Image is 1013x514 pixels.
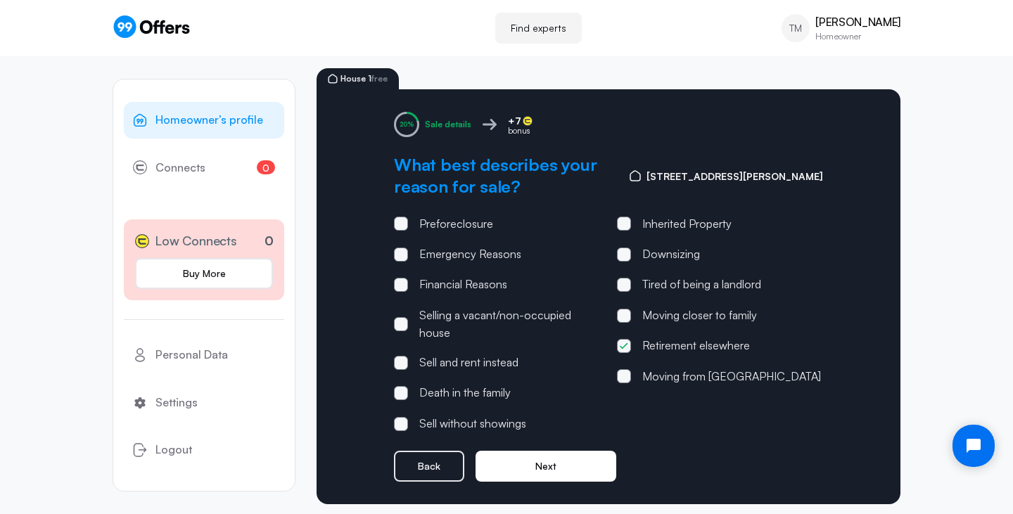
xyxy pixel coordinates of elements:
[419,307,600,342] div: Selling a vacant/non-occupied house
[425,119,471,130] div: Sale details
[124,385,284,421] a: Settings
[155,346,228,364] span: Personal Data
[419,215,493,233] div: Preforeclosure
[642,307,757,325] div: Moving closer to family
[124,432,284,468] button: Logout
[124,102,284,139] a: Homeowner’s profile
[941,413,1007,479] iframe: Tidio Chat
[371,73,388,84] span: free
[642,368,821,386] div: Moving from [GEOGRAPHIC_DATA]
[642,337,750,355] div: Retirement elsewhere
[495,13,582,44] a: Find experts
[419,384,511,402] div: Death in the family
[135,258,273,289] a: Buy More
[419,354,518,372] div: Sell and rent instead
[508,113,521,129] span: +7
[155,159,205,177] span: Connects
[394,451,464,482] button: Back
[642,276,761,294] div: Tired of being a landlord
[476,451,616,482] button: Next
[124,150,284,186] a: Connects0
[155,441,192,459] span: Logout
[394,154,607,198] h2: What best describes your reason for sale?
[642,245,700,264] div: Downsizing
[155,394,198,412] span: Settings
[419,415,526,433] div: Sell without showings
[508,125,533,136] p: bonus
[155,111,263,129] span: Homeowner’s profile
[340,75,388,83] span: House 1
[789,21,802,35] span: TM
[419,245,521,264] div: Emergency Reasons
[419,276,507,294] div: Financial Reasons
[642,215,732,233] div: Inherited Property
[815,32,900,41] p: Homeowner
[257,160,275,174] span: 0
[815,15,900,29] p: [PERSON_NAME]
[155,231,237,251] span: Low Connects
[265,231,274,250] p: 0
[124,337,284,373] a: Personal Data
[646,169,823,184] span: [STREET_ADDRESS][PERSON_NAME]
